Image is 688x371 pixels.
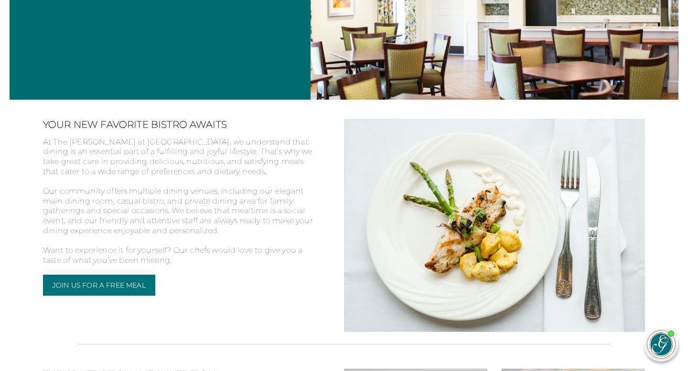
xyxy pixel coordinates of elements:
[43,275,155,296] a: Join Us For a Free Meal
[647,330,675,358] img: avatar
[43,119,315,130] h2: Your New Favorite Bistro Awaits
[499,114,678,318] iframe: iframe
[43,137,315,186] p: At The [PERSON_NAME] at [GEOGRAPHIC_DATA], we understand that dining is an essential part of a fu...
[43,186,315,246] p: Our community offers multiple dining venues, including our elegant main dining room, casual bistr...
[344,119,645,332] img: Elegantly plated chicken, asparagus and potatoes
[43,246,315,275] p: Want to experience it for yourself? Our chefs would love to give you a taste of what you’ve been ...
